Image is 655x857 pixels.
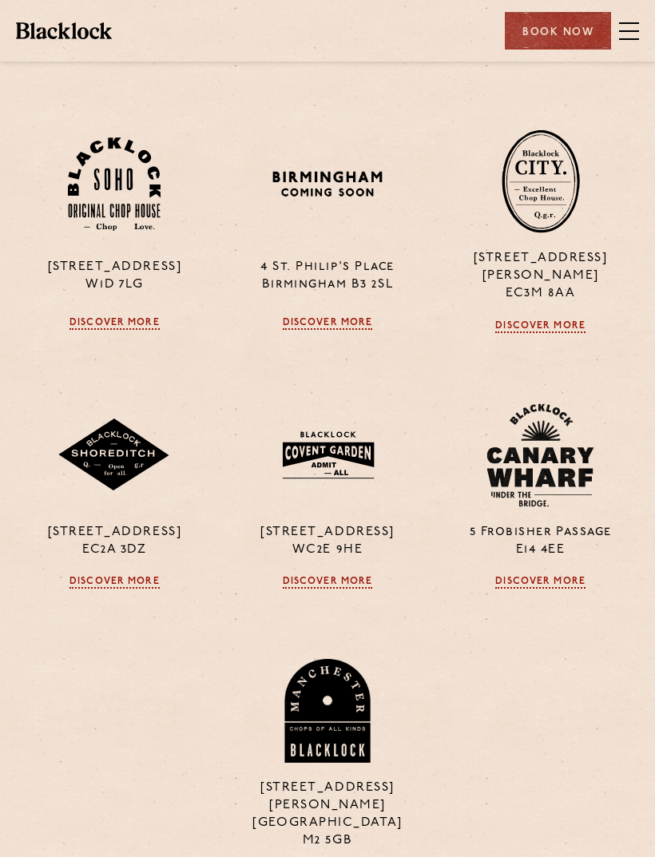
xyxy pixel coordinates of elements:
a: Discover More [69,576,160,589]
p: [STREET_ADDRESS] EC2A 3DZ [20,523,209,558]
img: Shoreditch-stamp-v2-default.svg [58,419,171,492]
img: City-stamp-default.svg [502,129,580,233]
p: 4 St. Philip's Place Birmingham B3 2SL [233,258,423,293]
img: BLA_1470_CoventGarden_Website_Solid.svg [271,424,384,486]
div: Book Now [505,12,611,50]
p: [STREET_ADDRESS][PERSON_NAME] [GEOGRAPHIC_DATA] M2 5GB [233,779,423,849]
img: BL_Textured_Logo-footer-cropped.svg [16,22,112,38]
a: Discover More [495,320,586,333]
img: Soho-stamp-default.svg [68,137,161,231]
img: BIRMINGHAM-P22_-e1747915156957.png [271,168,384,200]
a: Discover More [495,576,586,589]
a: Discover More [283,576,373,589]
p: [STREET_ADDRESS] WC2E 9HE [233,523,423,558]
img: BL_Manchester_Logo-bleed.png [282,659,372,763]
p: [STREET_ADDRESS] W1D 7LG [20,258,209,293]
p: 5 Frobisher Passage E14 4EE [446,523,635,558]
a: Discover More [283,317,373,330]
p: [STREET_ADDRESS][PERSON_NAME] EC3M 8AA [446,249,635,302]
a: Discover More [69,317,160,330]
img: BL_CW_Logo_Website.svg [486,403,593,507]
